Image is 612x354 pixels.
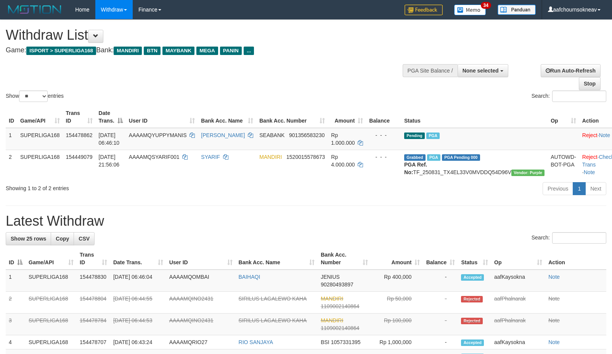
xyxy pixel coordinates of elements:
img: MOTION_logo.png [6,4,64,15]
div: - - - [369,153,398,161]
a: Note [548,339,560,345]
td: AAAAMQINO2431 [166,314,236,335]
th: Status [401,106,548,128]
span: CSV [79,236,90,242]
th: Bank Acc. Number: activate to sort column ascending [256,106,328,128]
span: [DATE] 06:46:10 [99,132,120,146]
th: User ID: activate to sort column ascending [166,248,236,270]
h1: Withdraw List [6,27,400,43]
td: AUTOWD-BOT-PGA [548,150,579,179]
span: Copy 901356583230 to clipboard [289,132,324,138]
a: SIRILUS LAGALEWO KAHA [239,317,307,323]
span: MANDIRI [114,47,142,55]
td: 2 [6,150,17,179]
div: PGA Site Balance / [403,64,458,77]
th: Balance: activate to sort column ascending [423,248,458,270]
td: 2 [6,292,26,314]
a: RIO SANJAYA [239,339,273,345]
a: BAIHAQI [239,274,260,280]
td: aafKaysokna [491,270,545,292]
a: Reject [582,132,598,138]
label: Show entries [6,91,64,102]
th: Bank Acc. Name: activate to sort column ascending [198,106,256,128]
a: Previous [543,182,573,195]
a: 1 [573,182,586,195]
span: BTN [144,47,161,55]
td: aafKaysokna [491,335,545,349]
span: Rejected [461,318,482,324]
a: [PERSON_NAME] [201,132,245,138]
button: None selected [458,64,508,77]
td: AAAAMQOMBAI [166,270,236,292]
span: Accepted [461,339,484,346]
th: ID: activate to sort column descending [6,248,26,270]
a: Note [584,169,595,175]
div: - - - [369,131,398,139]
td: 154478804 [77,292,110,314]
a: SIRILUS LAGALEWO KAHA [239,296,307,302]
span: MAYBANK [162,47,194,55]
span: 154478862 [66,132,93,138]
span: Marked by aafchoeunmanni [427,154,440,161]
td: SUPERLIGA168 [17,150,63,179]
span: Vendor URL: https://trx4.1velocity.biz [511,170,545,176]
th: Balance [366,106,401,128]
td: SUPERLIGA168 [26,270,77,292]
span: [DATE] 21:56:06 [99,154,120,168]
span: MANDIRI [321,296,343,302]
td: - [423,314,458,335]
a: Note [599,132,610,138]
td: [DATE] 06:44:55 [110,292,166,314]
td: 154478784 [77,314,110,335]
td: 1 [6,270,26,292]
span: Copy 1109002140864 to clipboard [321,325,359,331]
a: SYARIF [201,154,220,160]
a: Next [585,182,606,195]
td: 154478707 [77,335,110,349]
h1: Latest Withdraw [6,213,606,229]
td: - [423,270,458,292]
a: Copy [51,232,74,245]
th: Op: activate to sort column ascending [491,248,545,270]
span: ISPORT > SUPERLIGA168 [26,47,96,55]
input: Search: [552,232,606,244]
span: Show 25 rows [11,236,46,242]
th: Game/API: activate to sort column ascending [17,106,63,128]
th: Op: activate to sort column ascending [548,106,579,128]
a: Run Auto-Refresh [541,64,601,77]
span: Copy 90280493897 to clipboard [321,281,353,288]
span: Copy 1520015578673 to clipboard [286,154,325,160]
td: [DATE] 06:44:53 [110,314,166,335]
span: PGA Pending [442,154,480,161]
a: Stop [579,77,601,90]
a: Note [548,296,560,302]
td: AAAAMQINO2431 [166,292,236,314]
span: Rp 4.000.000 [331,154,355,168]
img: panduan.png [498,5,536,15]
td: 4 [6,335,26,349]
label: Search: [532,232,606,244]
td: - [423,292,458,314]
label: Search: [532,91,606,102]
img: Feedback.jpg [405,5,443,15]
th: ID [6,106,17,128]
td: 3 [6,314,26,335]
span: JENIUS [321,274,340,280]
a: Note [548,317,560,323]
td: SUPERLIGA168 [17,128,63,150]
td: [DATE] 06:43:24 [110,335,166,349]
th: Game/API: activate to sort column ascending [26,248,77,270]
span: PANIN [220,47,242,55]
span: AAAAMQYUPPYMANIS [129,132,187,138]
td: 154478830 [77,270,110,292]
td: aafPhalnarak [491,292,545,314]
span: Rejected [461,296,482,302]
span: MANDIRI [321,317,343,323]
td: Rp 100,000 [371,314,423,335]
span: Rp 1.000.000 [331,132,355,146]
td: - [423,335,458,349]
span: Copy 1109002140864 to clipboard [321,303,359,309]
th: Status: activate to sort column ascending [458,248,491,270]
td: Rp 50,000 [371,292,423,314]
td: SUPERLIGA168 [26,314,77,335]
